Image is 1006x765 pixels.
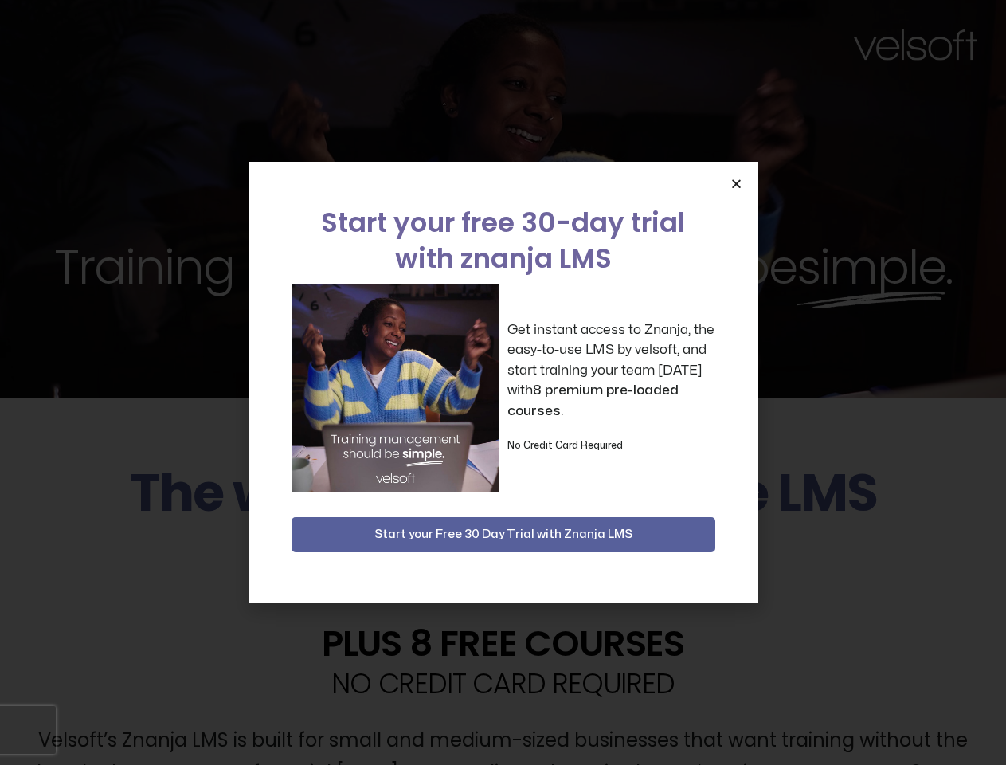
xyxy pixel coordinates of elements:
[374,525,632,544] span: Start your Free 30 Day Trial with Znanja LMS
[507,441,623,450] strong: No Credit Card Required
[507,320,715,422] p: Get instant access to Znanja, the easy-to-use LMS by velsoft, and start training your team [DATE]...
[292,517,715,552] button: Start your Free 30 Day Trial with Znanja LMS
[292,205,715,277] h2: Start your free 30-day trial with znanja LMS
[730,178,742,190] a: Close
[292,284,499,492] img: a woman sitting at her laptop dancing
[507,383,679,418] strong: 8 premium pre-loaded courses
